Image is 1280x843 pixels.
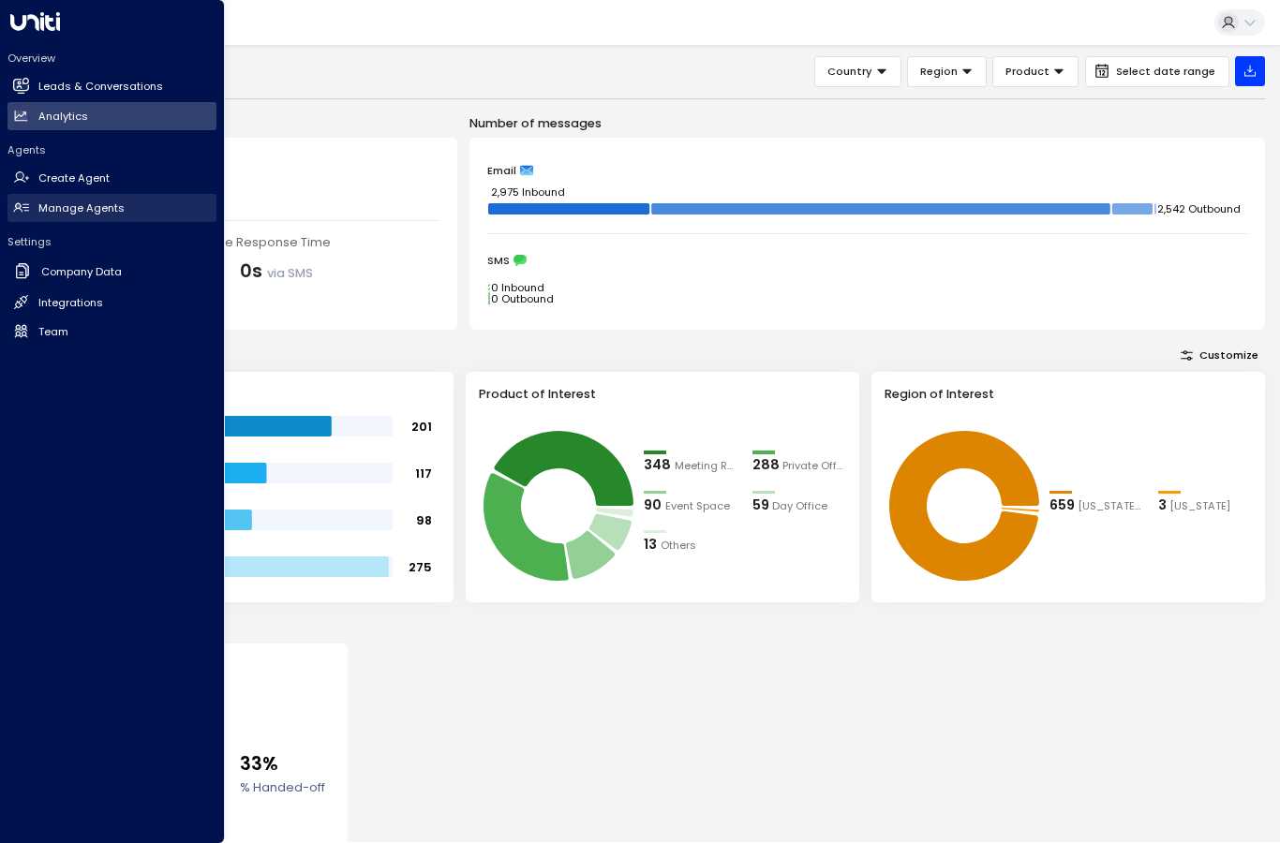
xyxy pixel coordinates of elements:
[752,455,846,476] div: 288Private Office
[7,165,216,193] a: Create Agent
[38,200,125,216] h2: Manage Agents
[752,455,780,476] div: 288
[60,114,457,132] p: Engagement Metrics
[7,257,216,288] a: Company Data
[7,73,216,101] a: Leads & Conversations
[41,264,122,280] h2: Company Data
[7,194,216,222] a: Manage Agents
[479,385,845,403] h3: Product of Interest
[920,63,958,80] span: Region
[885,385,1251,403] h3: Region of Interest
[907,56,987,87] button: Region
[78,156,439,174] div: Number of Inquiries
[1049,495,1143,516] div: 659New York City
[772,498,827,514] span: Day Office
[491,185,565,200] tspan: 2,975 Inbound
[240,751,325,778] span: 33%
[78,233,439,251] div: [PERSON_NAME] Average Response Time
[7,234,216,249] h2: Settings
[7,142,216,157] h2: Agents
[38,79,163,95] h2: Leads & Conversations
[416,511,432,527] tspan: 98
[38,109,88,125] h2: Analytics
[60,617,1265,635] p: Conversion Metrics
[644,455,671,476] div: 348
[73,385,439,403] h3: Range of Team Size
[487,254,1246,267] div: SMS
[469,114,1265,132] p: Number of messages
[782,458,845,474] span: Private Office
[7,51,216,66] h2: Overview
[665,498,730,514] span: Event Space
[661,538,696,554] span: Others
[1116,66,1215,78] span: Select date range
[992,56,1079,87] button: Product
[827,63,872,80] span: Country
[415,465,432,481] tspan: 117
[240,778,325,796] label: % Handed-off
[814,56,901,87] button: Country
[752,495,769,516] div: 59
[1085,56,1229,87] button: Select date range
[491,280,544,295] tspan: 0 Inbound
[1157,201,1241,216] tspan: 2,542 Outbound
[1169,498,1230,514] span: New York
[267,265,313,281] span: via SMS
[644,535,737,555] div: 13Others
[644,455,737,476] div: 348Meeting Room
[409,558,432,574] tspan: 275
[38,170,110,186] h2: Create Agent
[7,318,216,346] a: Team
[644,495,737,516] div: 90Event Space
[240,259,313,286] div: 0s
[1174,345,1265,365] button: Customize
[1158,495,1167,516] div: 3
[1049,495,1075,516] div: 659
[411,418,432,434] tspan: 201
[7,102,216,130] a: Analytics
[644,495,662,516] div: 90
[491,291,554,306] tspan: 0 Outbound
[1078,498,1142,514] span: New York City
[38,295,103,311] h2: Integrations
[7,288,216,317] a: Integrations
[675,458,737,474] span: Meeting Room
[487,164,516,177] span: Email
[38,324,68,340] h2: Team
[1005,63,1049,80] span: Product
[1158,495,1252,516] div: 3New York
[644,535,657,555] div: 13
[752,495,846,516] div: 59Day Office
